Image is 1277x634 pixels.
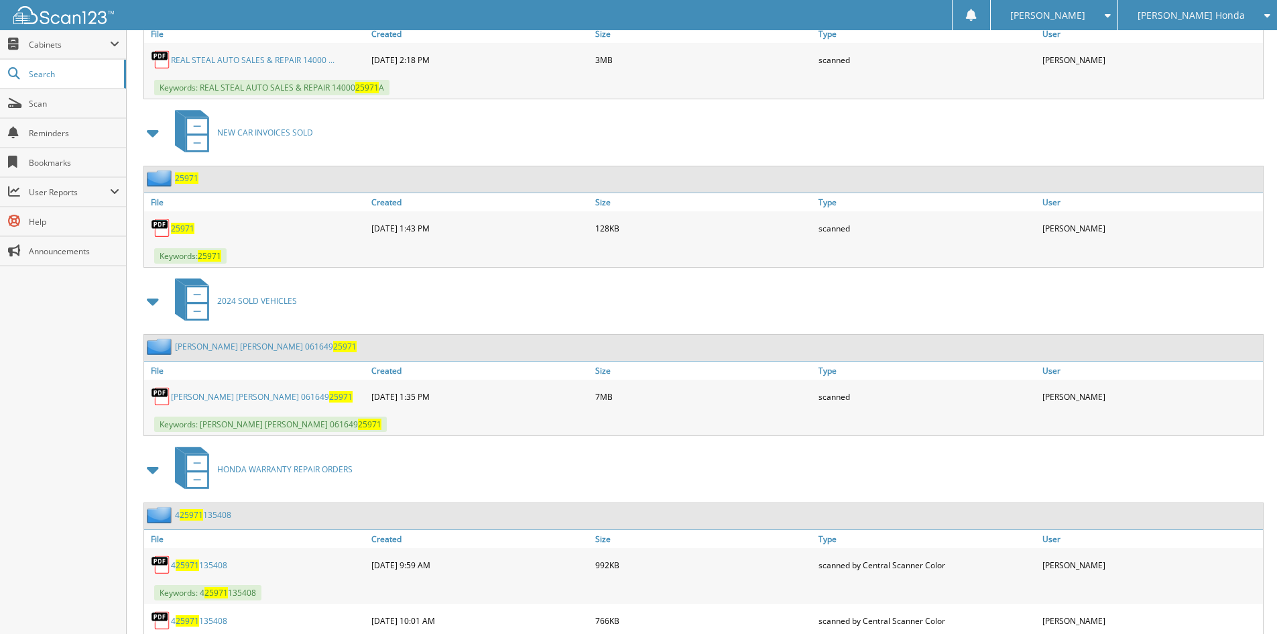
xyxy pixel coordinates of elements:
img: folder2.png [147,170,175,187]
span: Keywords: [PERSON_NAME] [PERSON_NAME] 061649 [154,417,387,432]
span: [PERSON_NAME] [1010,11,1085,19]
a: 2024 SOLD VEHICLES [167,274,297,327]
a: Size [592,193,816,211]
a: Size [592,362,816,380]
img: folder2.png [147,338,175,355]
span: Announcements [29,246,119,257]
a: Created [368,530,592,548]
span: Keywords: [154,248,227,264]
div: scanned by Central Scanner Color [815,607,1039,634]
span: Cabinets [29,39,110,50]
span: 2024 SOLD VEHICLES [217,295,297,307]
a: Created [368,25,592,43]
a: File [144,530,368,548]
a: File [144,193,368,211]
span: 25971 [204,587,228,598]
div: 3MB [592,46,816,73]
a: [PERSON_NAME] [PERSON_NAME] 06164925971 [175,341,357,352]
a: Type [815,25,1039,43]
a: 25971 [175,172,198,184]
span: 25971 [358,419,381,430]
span: 25971 [176,615,199,627]
div: 766KB [592,607,816,634]
a: Created [368,362,592,380]
span: NEW CAR INVOICES SOLD [217,127,313,138]
div: 992KB [592,551,816,578]
a: User [1039,25,1263,43]
span: 25971 [333,341,357,352]
span: [PERSON_NAME] Honda [1138,11,1245,19]
a: 425971135408 [175,509,231,521]
div: 7MB [592,383,816,410]
a: Size [592,530,816,548]
a: [PERSON_NAME] [PERSON_NAME] 06164925971 [171,391,353,403]
div: [PERSON_NAME] [1039,607,1263,634]
a: File [144,362,368,380]
a: NEW CAR INVOICES SOLD [167,106,313,159]
div: scanned [815,46,1039,73]
span: User Reports [29,187,110,198]
img: PDF.png [151,386,171,407]
span: Keywords: 4 135408 [154,585,261,600]
div: [PERSON_NAME] [1039,383,1263,410]
div: [PERSON_NAME] [1039,551,1263,578]
span: 25971 [355,82,379,93]
a: 25971 [171,223,194,234]
a: User [1039,530,1263,548]
div: scanned [815,383,1039,410]
div: [PERSON_NAME] [1039,215,1263,242]
a: Created [368,193,592,211]
div: [PERSON_NAME] [1039,46,1263,73]
span: Bookmarks [29,157,119,168]
img: PDF.png [151,50,171,70]
div: scanned by Central Scanner Color [815,551,1039,578]
a: User [1039,193,1263,211]
span: HONDA WARRANTY REPAIR ORDERS [217,464,353,475]
span: Scan [29,98,119,109]
a: 425971135408 [171,615,227,627]
img: PDF.png [151,555,171,575]
a: Type [815,193,1039,211]
div: [DATE] 1:35 PM [368,383,592,410]
a: Size [592,25,816,43]
span: Help [29,216,119,227]
div: [DATE] 9:59 AM [368,551,592,578]
span: 25971 [180,509,203,521]
a: Type [815,362,1039,380]
span: Search [29,68,117,80]
span: Keywords: REAL STEAL AUTO SALES & REPAIR 14000 A [154,80,389,95]
a: User [1039,362,1263,380]
img: PDF.png [151,611,171,631]
a: Type [815,530,1039,548]
div: [DATE] 10:01 AM [368,607,592,634]
a: 425971135408 [171,560,227,571]
div: 128KB [592,215,816,242]
span: 25971 [329,391,353,403]
span: 25971 [198,250,221,262]
div: scanned [815,215,1039,242]
span: Reminders [29,127,119,139]
img: PDF.png [151,218,171,238]
a: HONDA WARRANTY REPAIR ORDERS [167,443,353,496]
img: folder2.png [147,507,175,523]
div: [DATE] 1:43 PM [368,215,592,242]
div: [DATE] 2:18 PM [368,46,592,73]
span: 25971 [176,560,199,571]
a: REAL STEAL AUTO SALES & REPAIR 14000 ... [171,54,335,66]
a: File [144,25,368,43]
img: scan123-logo-white.svg [13,6,114,24]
